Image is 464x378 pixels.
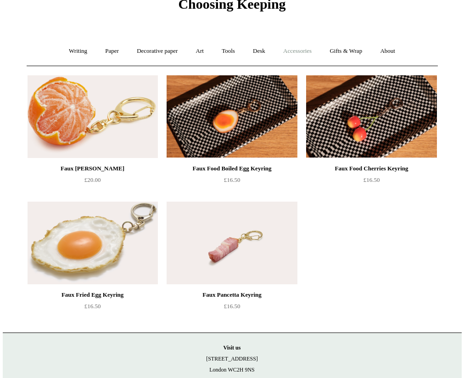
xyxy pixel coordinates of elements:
[28,75,158,158] img: Faux Clementine Keyring
[167,75,297,158] img: Faux Food Boiled Egg Keyring
[213,39,243,63] a: Tools
[28,202,158,284] a: Faux Fried Egg Keyring Faux Fried Egg Keyring
[363,176,380,183] span: £16.50
[188,39,212,63] a: Art
[28,75,158,158] a: Faux Clementine Keyring Faux Clementine Keyring
[28,202,158,284] img: Faux Fried Egg Keyring
[245,39,274,63] a: Desk
[129,39,186,63] a: Decorative paper
[224,303,240,310] span: £16.50
[84,303,101,310] span: £16.50
[28,289,158,327] a: Faux Fried Egg Keyring £16.50
[308,163,434,174] div: Faux Food Cherries Keyring
[178,4,285,10] a: Choosing Keeping
[321,39,370,63] a: Gifts & Wrap
[306,75,436,158] a: Faux Food Cherries Keyring Faux Food Cherries Keyring
[97,39,127,63] a: Paper
[275,39,320,63] a: Accessories
[167,163,297,201] a: Faux Food Boiled Egg Keyring £16.50
[306,75,436,158] img: Faux Food Cherries Keyring
[30,289,156,300] div: Faux Fried Egg Keyring
[61,39,95,63] a: Writing
[372,39,403,63] a: About
[167,202,297,284] img: Faux Pancetta Keyring
[169,163,295,174] div: Faux Food Boiled Egg Keyring
[30,163,156,174] div: Faux [PERSON_NAME]
[167,202,297,284] a: Faux Pancetta Keyring Faux Pancetta Keyring
[28,163,158,201] a: Faux [PERSON_NAME] £20.00
[224,344,241,351] strong: Visit us
[84,176,101,183] span: £20.00
[167,289,297,327] a: Faux Pancetta Keyring £16.50
[306,163,436,201] a: Faux Food Cherries Keyring £16.50
[169,289,295,300] div: Faux Pancetta Keyring
[167,75,297,158] a: Faux Food Boiled Egg Keyring Faux Food Boiled Egg Keyring
[224,176,240,183] span: £16.50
